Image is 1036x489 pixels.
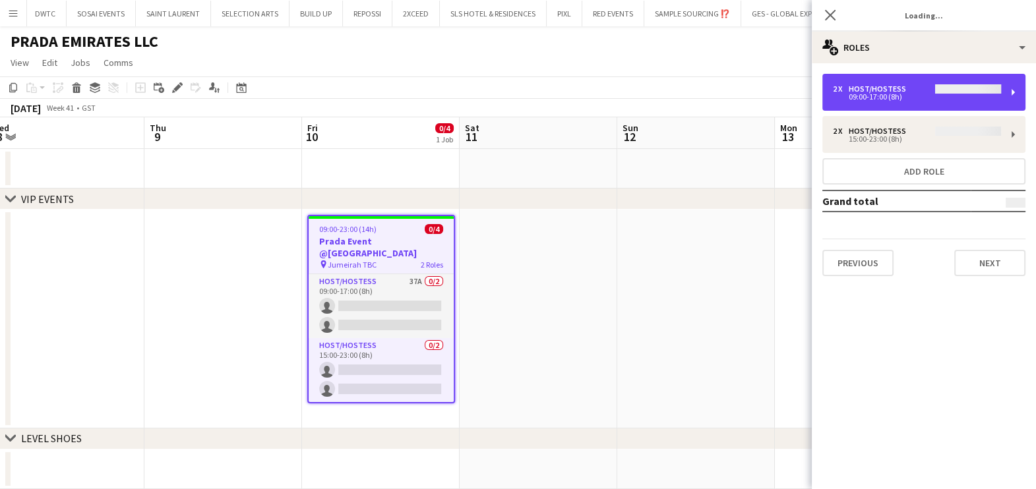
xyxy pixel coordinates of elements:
span: 2 Roles [421,260,443,270]
div: LEVEL SHOES [21,432,82,445]
a: Edit [37,54,63,71]
span: Comms [104,57,133,69]
span: Sat [465,122,479,134]
button: RED EVENTS [582,1,644,26]
span: Edit [42,57,57,69]
app-job-card: 09:00-23:00 (14h)0/4Prada Event @[GEOGRAPHIC_DATA] Jumeirah TBC2 RolesHost/Hostess37A0/209:00-17:... [307,215,455,403]
button: SLS HOTEL & RESIDENCES [440,1,547,26]
button: Add role [822,158,1025,185]
div: [DATE] [11,101,41,115]
span: 10 [305,129,318,144]
span: Week 41 [44,103,76,113]
button: REPOSSI [343,1,392,26]
span: Jumeirah TBC [328,260,377,270]
div: GST [82,103,96,113]
a: View [5,54,34,71]
div: Roles [812,32,1036,63]
button: DWTC [24,1,67,26]
span: Thu [150,122,166,134]
td: Grand total [822,190,971,212]
h1: PRADA EMIRATES LLC [11,32,158,51]
span: 0/4 [425,224,443,234]
span: View [11,57,29,69]
a: Jobs [65,54,96,71]
a: Comms [98,54,138,71]
span: 9 [148,129,166,144]
button: SAMPLE SOURCING ⁉️ [644,1,741,26]
div: VIP EVENTS [21,192,74,206]
span: Jobs [71,57,90,69]
button: SOSAI EVENTS [67,1,136,26]
button: SAINT LAURENT [136,1,211,26]
h3: Prada Event @[GEOGRAPHIC_DATA] [309,235,454,259]
span: Fri [307,122,318,134]
button: GES - GLOBAL EXPERIENCE SPECIALIST [741,1,890,26]
span: 09:00-23:00 (14h) [319,224,377,234]
h3: Loading... [812,7,1036,24]
button: PIXL [547,1,582,26]
button: Next [954,250,1025,276]
button: Previous [822,250,894,276]
app-card-role: Host/Hostess0/215:00-23:00 (8h) [309,338,454,402]
button: BUILD UP [289,1,343,26]
span: 0/4 [435,123,454,133]
div: 1 Job [436,134,453,144]
button: SELECTION ARTS [211,1,289,26]
span: Sun [623,122,638,134]
app-card-role: Host/Hostess37A0/209:00-17:00 (8h) [309,274,454,338]
span: 12 [621,129,638,144]
button: 2XCEED [392,1,440,26]
span: 13 [778,129,797,144]
span: Mon [780,122,797,134]
span: 11 [463,129,479,144]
